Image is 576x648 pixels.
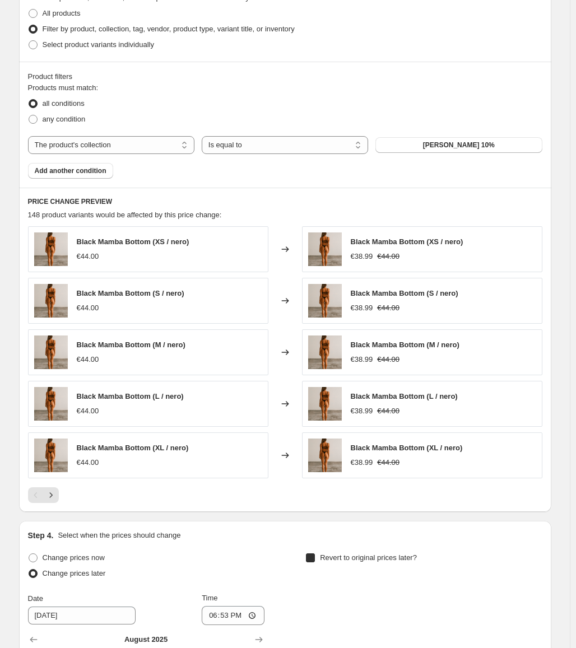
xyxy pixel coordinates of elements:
button: Next [43,487,59,503]
input: 12:00 [202,606,264,625]
span: €38.99 [351,458,373,467]
p: Select when the prices should change [58,530,180,541]
span: Date [28,594,43,603]
span: Black Mamba Bottom (L / nero) [351,392,458,400]
img: WDAL0898_335ed8fe-e12f-4938-8ed2-bea18ccd197a_80x.png [34,232,68,266]
span: €44.00 [77,458,99,467]
h2: Step 4. [28,530,54,541]
span: €38.99 [351,252,373,260]
img: WDAL0898_335ed8fe-e12f-4938-8ed2-bea18ccd197a_80x.png [34,284,68,318]
span: €44.00 [77,355,99,363]
span: Black Mamba Bottom (S / nero) [351,289,458,297]
span: Time [202,594,217,602]
span: Add another condition [35,166,106,175]
span: Revert to original prices later? [320,553,417,562]
button: Add another condition [28,163,113,179]
span: [PERSON_NAME] 10% [423,141,495,150]
img: WDAL0898_335ed8fe-e12f-4938-8ed2-bea18ccd197a_80x.png [308,335,342,369]
img: WDAL0898_335ed8fe-e12f-4938-8ed2-bea18ccd197a_80x.png [308,284,342,318]
h6: PRICE CHANGE PREVIEW [28,197,542,206]
span: any condition [43,115,86,123]
span: €38.99 [351,355,373,363]
span: €44.00 [377,252,400,260]
span: €44.00 [377,458,400,467]
span: Black Mamba Bottom (XL / nero) [77,444,189,452]
span: Black Mamba Bottom (M / nero) [77,341,185,349]
span: All products [43,9,81,17]
nav: Pagination [28,487,59,503]
img: WDAL0898_335ed8fe-e12f-4938-8ed2-bea18ccd197a_80x.png [34,439,68,472]
div: Product filters [28,71,542,82]
span: Black Mamba Bottom (L / nero) [77,392,184,400]
span: 148 product variants would be affected by this price change: [28,211,222,219]
span: Black Mamba Bottom (M / nero) [351,341,459,349]
span: €38.99 [351,407,373,415]
span: Filter by product, collection, tag, vendor, product type, variant title, or inventory [43,25,295,33]
span: €44.00 [377,304,400,312]
span: €44.00 [77,407,99,415]
span: Select product variants individually [43,40,154,49]
span: €38.99 [351,304,373,312]
input: 8/13/2025 [28,607,136,624]
span: €44.00 [377,407,400,415]
img: WDAL0898_335ed8fe-e12f-4938-8ed2-bea18ccd197a_80x.png [308,387,342,421]
span: Products must match: [28,83,99,92]
span: all conditions [43,99,85,108]
span: Black Mamba Bottom (XL / nero) [351,444,463,452]
span: €44.00 [77,252,99,260]
button: Show next month, September 2025 [251,632,267,647]
img: WDAL0898_335ed8fe-e12f-4938-8ed2-bea18ccd197a_80x.png [34,335,68,369]
img: WDAL0898_335ed8fe-e12f-4938-8ed2-bea18ccd197a_80x.png [308,232,342,266]
button: Show previous month, July 2025 [26,632,41,647]
span: Black Mamba Bottom (S / nero) [77,289,184,297]
span: Black Mamba Bottom (XS / nero) [351,237,463,246]
span: Black Mamba Bottom (XS / nero) [77,237,189,246]
span: €44.00 [77,304,99,312]
button: Saldi 10% [375,137,542,153]
span: €44.00 [377,355,400,363]
span: Change prices now [43,553,105,562]
span: Change prices later [43,569,106,577]
img: WDAL0898_335ed8fe-e12f-4938-8ed2-bea18ccd197a_80x.png [308,439,342,472]
img: WDAL0898_335ed8fe-e12f-4938-8ed2-bea18ccd197a_80x.png [34,387,68,421]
